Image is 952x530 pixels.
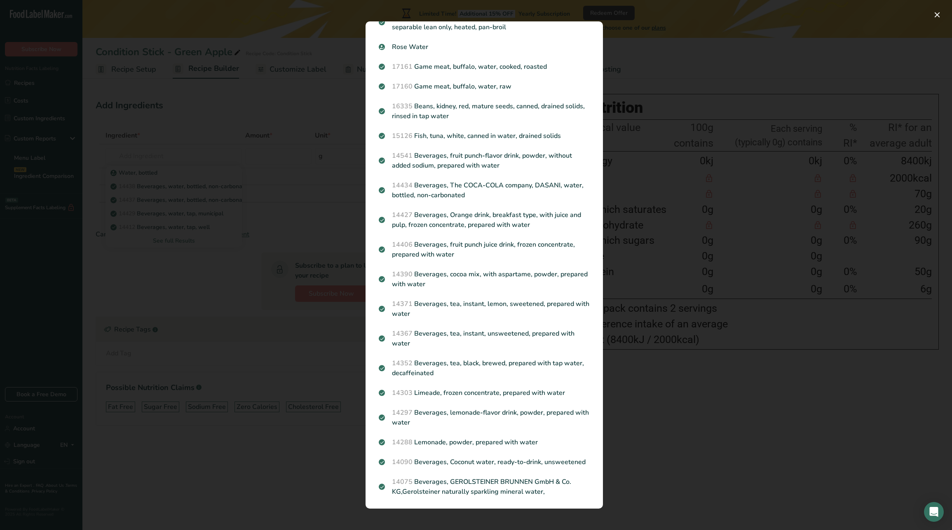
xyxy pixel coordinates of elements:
span: 15126 [392,131,413,140]
span: 14090 [392,458,413,467]
div: Open Intercom Messenger [924,502,944,522]
p: Beans, kidney, red, mature seeds, canned, drained solids, rinsed in tap water [379,101,590,121]
span: 14303 [392,388,413,397]
p: Beverages, fruit punch juice drink, frozen concentrate, prepared with water [379,240,590,259]
span: 14427 [392,210,413,219]
span: 16335 [392,102,413,111]
p: Limeade, frozen concentrate, prepared with water [379,388,590,398]
span: 14297 [392,408,413,417]
span: 17161 [392,62,413,71]
span: 14367 [392,329,413,338]
p: Beverages, GEROLSTEINER BRUNNEN GmbH & Co. KG,Gerolsteiner naturally sparkling mineral water, [379,477,590,497]
p: Game meat, buffalo, water, raw [379,82,590,91]
span: 14390 [392,270,413,279]
span: 14288 [392,438,413,447]
p: Beverages, Orange drink, breakfast type, with juice and pulp, frozen concentrate, prepared with w... [379,210,590,230]
p: Beverages, cocoa mix, with aspartame, powder, prepared with water [379,269,590,289]
span: 14406 [392,240,413,249]
p: Game meat, buffalo, water, cooked, roasted [379,62,590,72]
p: Pork, cured, ham and water product, slice, bone-in, separable lean only, heated, pan-broil [379,12,590,32]
p: Lemonade, powder, prepared with water [379,437,590,447]
span: 14352 [392,359,413,368]
p: Beverages, lemonade-flavor drink, powder, prepared with water [379,408,590,427]
p: Beverages, tea, instant, lemon, sweetened, prepared with water [379,299,590,319]
span: 17160 [392,82,413,91]
p: Beverages, Coconut water, ready-to-drink, unsweetened [379,457,590,467]
p: Beverages, The COCA-COLA company, DASANI, water, bottled, non-carbonated [379,180,590,200]
span: 14371 [392,299,413,308]
p: Beverages, tea, instant, unsweetened, prepared with water [379,329,590,348]
span: 14434 [392,181,413,190]
p: Rose Water [379,42,590,52]
p: Beverages, tea, black, brewed, prepared with tap water, decaffeinated [379,358,590,378]
span: 14075 [392,477,413,486]
span: 14541 [392,151,413,160]
p: Beverages, fruit punch-flavor drink, powder, without added sodium, prepared with water [379,151,590,170]
p: Fish, tuna, white, canned in water, drained solids [379,131,590,141]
